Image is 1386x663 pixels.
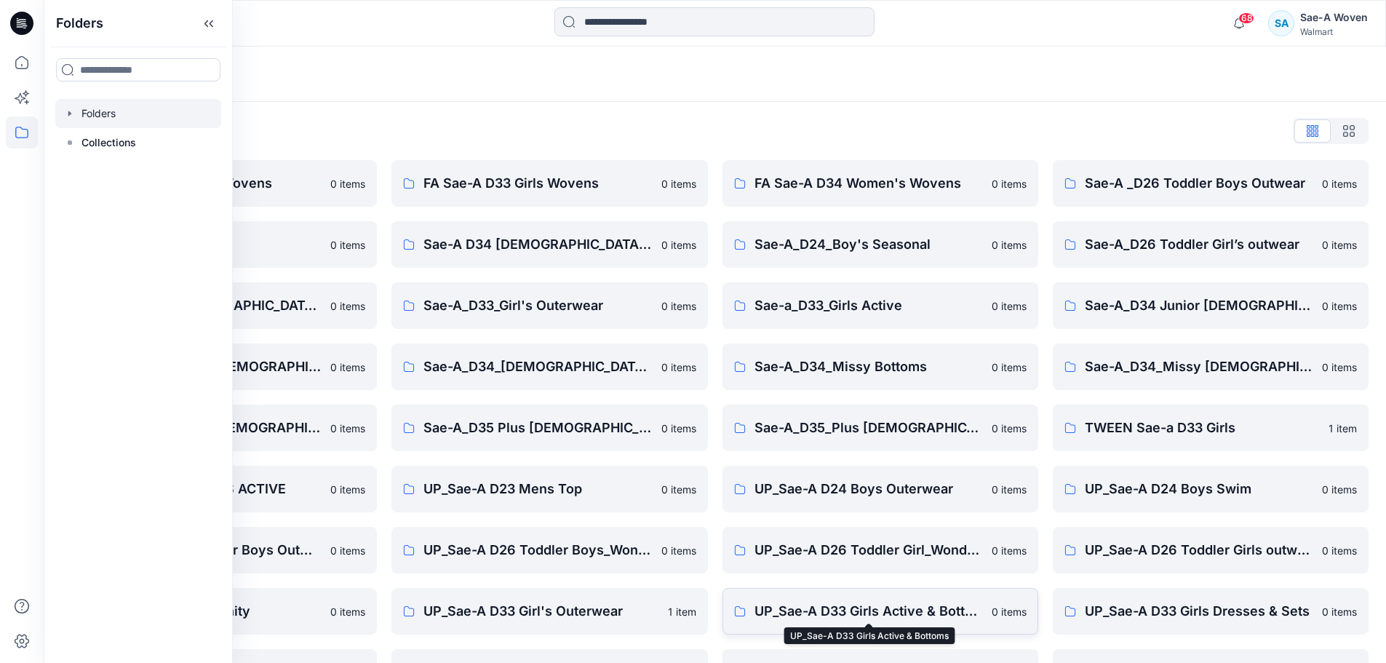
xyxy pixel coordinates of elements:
[330,298,365,314] p: 0 items
[391,588,707,635] a: UP_Sae-A D33 Girl's Outerwear1 item
[423,295,652,316] p: Sae-A_D33_Girl's Outerwear
[1085,601,1313,622] p: UP_Sae-A D33 Girls Dresses & Sets
[330,360,365,375] p: 0 items
[1085,540,1313,560] p: UP_Sae-A D26 Toddler Girls outwear
[391,527,707,573] a: UP_Sae-A D26 Toddler Boys_Wonder Nation Sportswear0 items
[330,482,365,497] p: 0 items
[661,237,696,253] p: 0 items
[1322,298,1357,314] p: 0 items
[992,482,1027,497] p: 0 items
[1053,466,1369,512] a: UP_Sae-A D24 Boys Swim0 items
[391,344,707,390] a: Sae-A_D34_[DEMOGRAPHIC_DATA] Outerwear0 items
[1268,10,1294,36] div: SA
[1329,421,1357,436] p: 1 item
[661,543,696,558] p: 0 items
[423,173,652,194] p: FA Sae-A D33 Girls Wovens
[81,134,136,151] p: Collections
[1053,527,1369,573] a: UP_Sae-A D26 Toddler Girls outwear0 items
[722,466,1038,512] a: UP_Sae-A D24 Boys Outerwear0 items
[722,344,1038,390] a: Sae-A_D34_Missy Bottoms0 items
[391,466,707,512] a: UP_Sae-A D23 Mens Top0 items
[754,234,983,255] p: Sae-A_D24_Boy's Seasonal
[330,176,365,191] p: 0 items
[1053,282,1369,329] a: Sae-A_D34 Junior [DEMOGRAPHIC_DATA] top0 items
[1085,234,1313,255] p: Sae-A_D26 Toddler Girl’s outwear
[992,604,1027,619] p: 0 items
[1322,482,1357,497] p: 0 items
[391,160,707,207] a: FA Sae-A D33 Girls Wovens0 items
[330,237,365,253] p: 0 items
[1085,357,1313,377] p: Sae-A_D34_Missy [DEMOGRAPHIC_DATA] Dresses
[754,418,983,438] p: Sae-A_D35_Plus [DEMOGRAPHIC_DATA] Top
[423,601,658,622] p: UP_Sae-A D33 Girl's Outerwear
[1085,418,1320,438] p: TWEEN Sae-a D33 Girls
[1053,160,1369,207] a: Sae-A _D26 Toddler Boys Outwear0 items
[423,357,652,377] p: Sae-A_D34_[DEMOGRAPHIC_DATA] Outerwear
[1300,26,1368,37] div: Walmart
[722,282,1038,329] a: Sae-a_D33_Girls Active0 items
[1300,9,1368,26] div: Sae-A Woven
[1053,221,1369,268] a: Sae-A_D26 Toddler Girl’s outwear0 items
[722,527,1038,573] a: UP_Sae-A D26 Toddler Girl_Wonder Nation Sportswear0 items
[1053,588,1369,635] a: UP_Sae-A D33 Girls Dresses & Sets0 items
[1322,543,1357,558] p: 0 items
[661,360,696,375] p: 0 items
[754,540,983,560] p: UP_Sae-A D26 Toddler Girl_Wonder Nation Sportswear
[754,295,983,316] p: Sae-a_D33_Girls Active
[1085,173,1313,194] p: Sae-A _D26 Toddler Boys Outwear
[754,479,983,499] p: UP_Sae-A D24 Boys Outerwear
[754,601,983,622] p: UP_Sae-A D33 Girls Active & Bottoms
[754,173,983,194] p: FA Sae-A D34 Women's Wovens
[391,221,707,268] a: Sae-A D34 [DEMOGRAPHIC_DATA] Knit Tops0 items
[423,418,652,438] p: Sae-A_D35 Plus [DEMOGRAPHIC_DATA] Bottom
[661,298,696,314] p: 0 items
[722,405,1038,451] a: Sae-A_D35_Plus [DEMOGRAPHIC_DATA] Top0 items
[423,479,652,499] p: UP_Sae-A D23 Mens Top
[992,421,1027,436] p: 0 items
[391,405,707,451] a: Sae-A_D35 Plus [DEMOGRAPHIC_DATA] Bottom0 items
[722,588,1038,635] a: UP_Sae-A D33 Girls Active & Bottoms0 items
[661,482,696,497] p: 0 items
[1085,295,1313,316] p: Sae-A_D34 Junior [DEMOGRAPHIC_DATA] top
[992,237,1027,253] p: 0 items
[1322,176,1357,191] p: 0 items
[1085,479,1313,499] p: UP_Sae-A D24 Boys Swim
[661,421,696,436] p: 0 items
[1053,405,1369,451] a: TWEEN Sae-a D33 Girls1 item
[668,604,696,619] p: 1 item
[1322,604,1357,619] p: 0 items
[330,421,365,436] p: 0 items
[992,176,1027,191] p: 0 items
[722,160,1038,207] a: FA Sae-A D34 Women's Wovens0 items
[1238,12,1254,24] span: 68
[1322,237,1357,253] p: 0 items
[330,543,365,558] p: 0 items
[992,298,1027,314] p: 0 items
[754,357,983,377] p: Sae-A_D34_Missy Bottoms
[1053,344,1369,390] a: Sae-A_D34_Missy [DEMOGRAPHIC_DATA] Dresses0 items
[423,234,652,255] p: Sae-A D34 [DEMOGRAPHIC_DATA] Knit Tops
[992,360,1027,375] p: 0 items
[722,221,1038,268] a: Sae-A_D24_Boy's Seasonal0 items
[1322,360,1357,375] p: 0 items
[661,176,696,191] p: 0 items
[992,543,1027,558] p: 0 items
[423,540,652,560] p: UP_Sae-A D26 Toddler Boys_Wonder Nation Sportswear
[330,604,365,619] p: 0 items
[391,282,707,329] a: Sae-A_D33_Girl's Outerwear0 items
